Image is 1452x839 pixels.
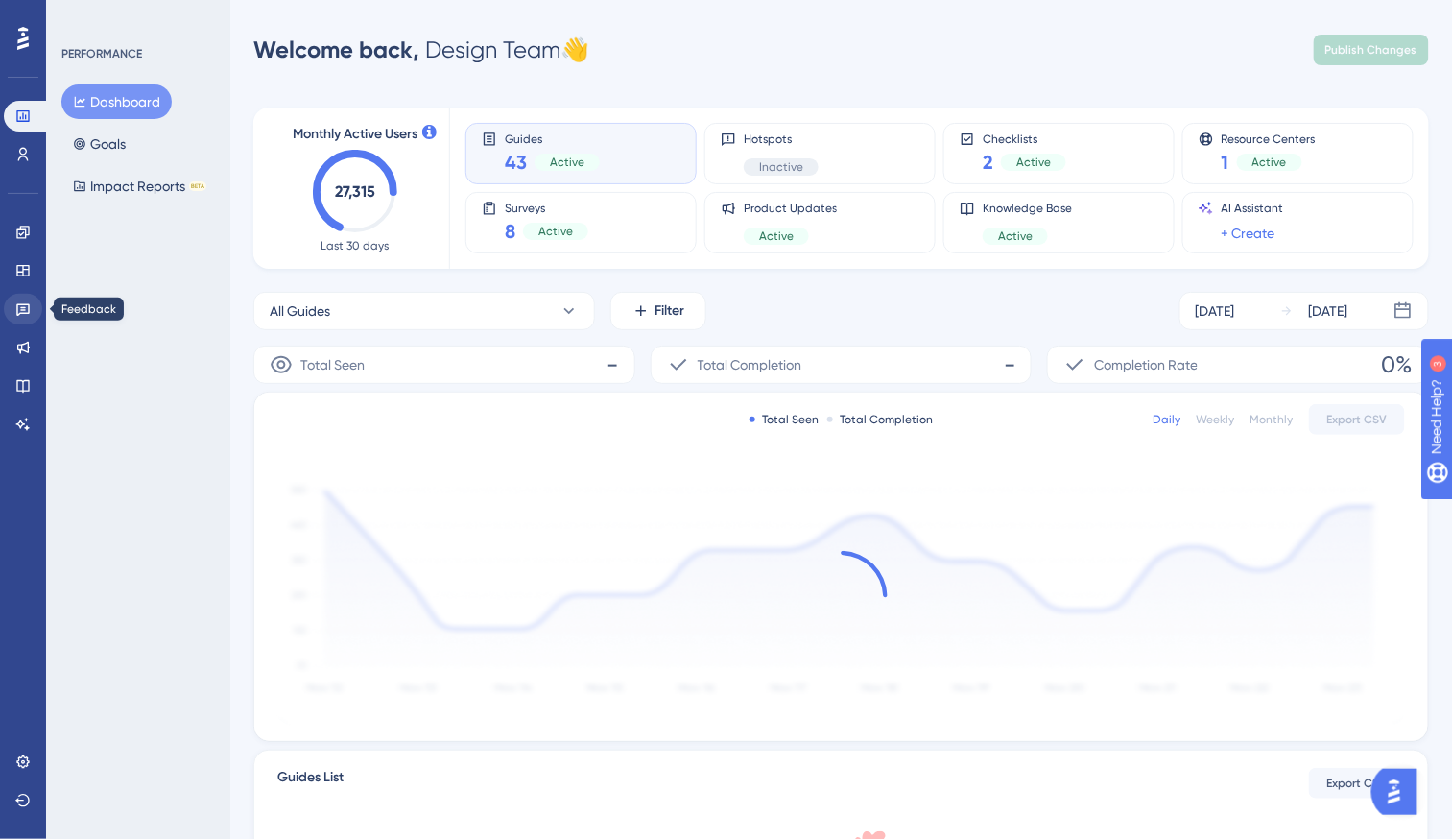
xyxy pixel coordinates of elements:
span: - [1004,349,1015,380]
div: [DATE] [1309,300,1348,323]
span: All Guides [270,300,330,323]
span: Active [538,224,573,239]
span: Publish Changes [1325,42,1417,58]
iframe: UserGuiding AI Assistant Launcher [1371,763,1429,821]
span: Export CSV [1327,776,1388,791]
button: Export CSV [1309,404,1405,435]
span: Filter [655,300,685,323]
div: Design Team 👋 [253,35,589,65]
span: Total Completion [698,353,802,376]
div: 3 [133,10,139,25]
div: Monthly [1250,412,1294,427]
span: Active [550,155,584,170]
div: Total Seen [750,412,820,427]
span: Active [1252,155,1287,170]
span: Guides [505,132,600,145]
div: Total Completion [827,412,934,427]
a: + Create [1222,222,1275,245]
div: BETA [189,181,206,191]
text: 27,315 [335,182,375,201]
button: Filter [610,292,706,330]
button: All Guides [253,292,595,330]
button: Export CSV [1309,768,1405,799]
span: Surveys [505,201,588,214]
span: Knowledge Base [983,201,1072,216]
span: Active [759,228,794,244]
span: AI Assistant [1222,201,1284,216]
div: Daily [1154,412,1181,427]
span: Active [1016,155,1051,170]
span: Completion Rate [1094,353,1198,376]
span: Hotspots [744,132,819,147]
button: Impact ReportsBETA [61,169,218,204]
span: Last 30 days [321,238,390,253]
div: Weekly [1197,412,1235,427]
span: Product Updates [744,201,837,216]
span: Checklists [983,132,1066,145]
div: [DATE] [1196,300,1235,323]
span: Monthly Active Users [293,123,417,146]
span: Export CSV [1327,412,1388,427]
button: Goals [61,127,137,161]
div: PERFORMANCE [61,46,142,61]
button: Publish Changes [1314,35,1429,65]
span: 8 [505,218,515,245]
span: 1 [1222,149,1229,176]
span: 0% [1382,349,1413,380]
span: Inactive [759,159,803,175]
span: Welcome back, [253,36,419,63]
span: - [607,349,619,380]
span: Resource Centers [1222,132,1316,145]
span: 2 [983,149,993,176]
span: Total Seen [300,353,365,376]
button: Dashboard [61,84,172,119]
span: Need Help? [45,5,120,28]
span: Guides List [277,766,344,801]
span: Active [998,228,1033,244]
span: 43 [505,149,527,176]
